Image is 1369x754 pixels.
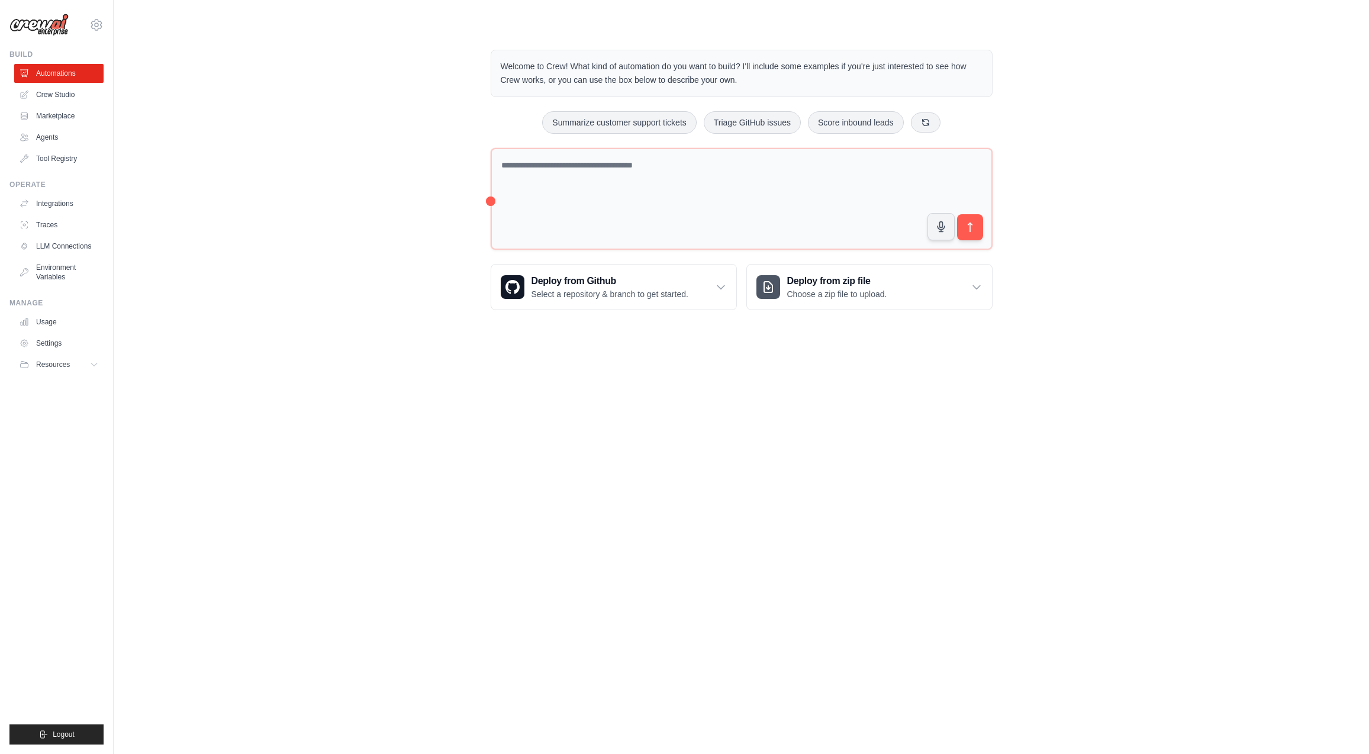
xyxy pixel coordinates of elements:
[9,50,104,59] div: Build
[704,111,801,134] button: Triage GitHub issues
[14,107,104,125] a: Marketplace
[542,111,696,134] button: Summarize customer support tickets
[9,14,69,36] img: Logo
[14,237,104,256] a: LLM Connections
[14,194,104,213] a: Integrations
[787,288,887,300] p: Choose a zip file to upload.
[808,111,904,134] button: Score inbound leads
[9,180,104,189] div: Operate
[53,730,75,739] span: Logout
[14,149,104,168] a: Tool Registry
[14,85,104,104] a: Crew Studio
[14,312,104,331] a: Usage
[1310,697,1369,754] iframe: Chat Widget
[14,128,104,147] a: Agents
[36,360,70,369] span: Resources
[9,298,104,308] div: Manage
[532,274,688,288] h3: Deploy from Github
[14,64,104,83] a: Automations
[787,274,887,288] h3: Deploy from zip file
[9,724,104,745] button: Logout
[14,258,104,286] a: Environment Variables
[14,215,104,234] a: Traces
[14,334,104,353] a: Settings
[532,288,688,300] p: Select a repository & branch to get started.
[14,355,104,374] button: Resources
[501,60,983,87] p: Welcome to Crew! What kind of automation do you want to build? I'll include some examples if you'...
